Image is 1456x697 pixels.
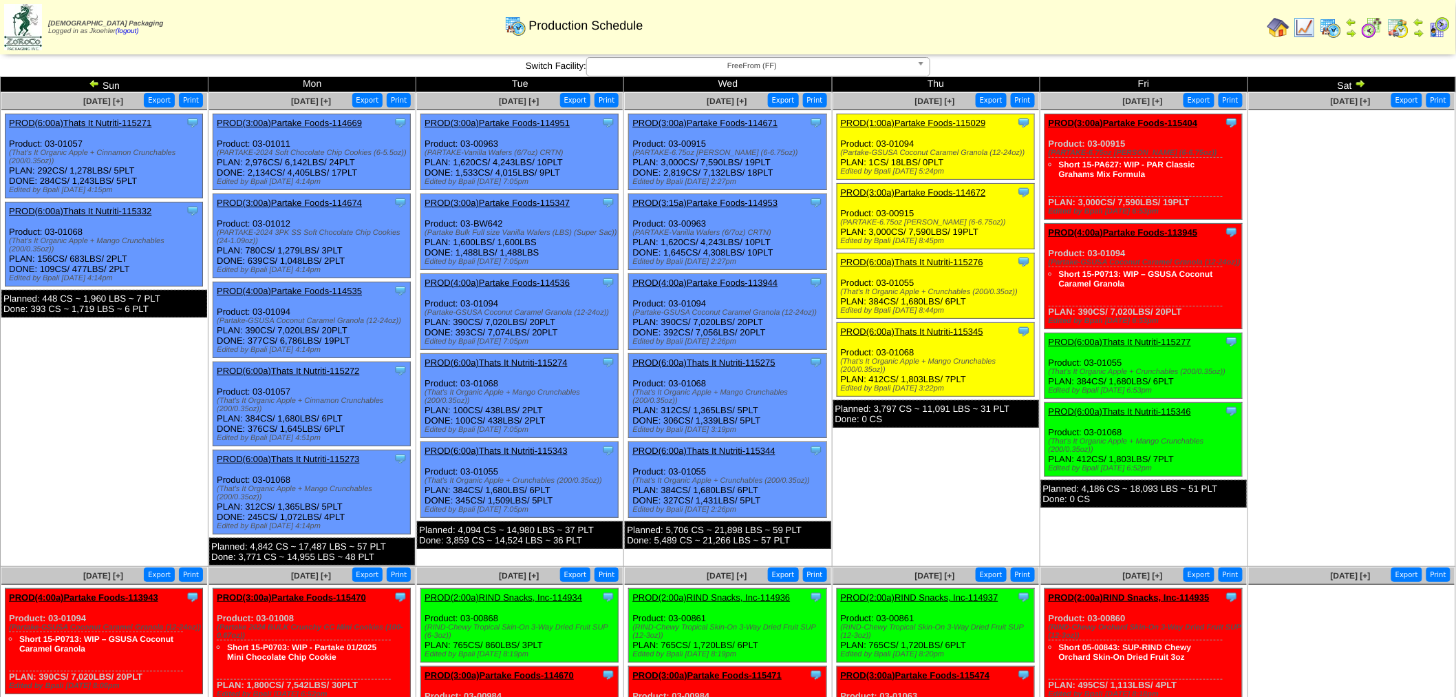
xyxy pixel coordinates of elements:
[144,568,175,582] button: Export
[186,116,200,129] img: Tooltip
[217,522,410,530] div: Edited by Bpali [DATE] 4:14pm
[1049,464,1242,472] div: Edited by Bpali [DATE] 6:52pm
[841,237,1034,245] div: Edited by Bpali [DATE] 8:45pm
[291,571,331,581] span: [DATE] [+]
[629,442,826,518] div: Product: 03-01055 PLAN: 384CS / 1,680LBS / 6PLT DONE: 327CS / 1,431LBS / 5PLT
[1225,590,1239,604] img: Tooltip
[416,77,624,92] td: Tue
[1,290,207,318] div: Planned: 448 CS ~ 1,960 LBS ~ 7 PLT Done: 393 CS ~ 1,719 LBS ~ 6 PLT
[707,96,747,106] a: [DATE] [+]
[1123,96,1163,106] a: [DATE] [+]
[1320,17,1342,39] img: calendarprod.gif
[915,571,955,581] span: [DATE] [+]
[217,485,410,501] div: (That's It Organic Apple + Mango Crunchables (200/0.35oz))
[9,274,202,282] div: Edited by Bpali [DATE] 4:14pm
[217,366,359,376] a: PROD(6:00a)Thats It Nutriti-115272
[394,116,407,129] img: Tooltip
[425,506,618,514] div: Edited by Bpali [DATE] 7:05pm
[425,149,618,157] div: (PARTAKE-Vanilla Wafers (6/7oz) CRTN)
[394,590,407,604] img: Tooltip
[629,274,826,350] div: Product: 03-01094 PLAN: 390CS / 7,020LBS / 20PLT DONE: 392CS / 7,056LBS / 20PLT
[601,355,615,369] img: Tooltip
[1011,568,1035,582] button: Print
[601,116,615,129] img: Tooltip
[601,275,615,289] img: Tooltip
[425,118,570,128] a: PROD(3:00a)Partake Foods-114951
[1049,258,1242,267] div: (Partake-GSUSA Coconut Caramel Granola (12-24oz))
[624,77,832,92] td: Wed
[217,266,410,274] div: Edited by Bpali [DATE] 4:14pm
[1059,269,1213,289] a: Short 15-P0713: WIP – GSUSA Coconut Caramel Granola
[208,77,416,92] td: Mon
[421,589,619,663] div: Product: 03-00868 PLAN: 765CS / 860LBS / 3PLT
[833,400,1039,428] div: Planned: 3,797 CS ~ 11,091 LBS ~ 31 PLT Done: 0 CS
[1219,93,1243,107] button: Print
[1045,403,1242,477] div: Product: 03-01068 PLAN: 412CS / 1,803LBS / 7PLT
[809,444,823,457] img: Tooltip
[186,590,200,604] img: Tooltip
[841,118,986,128] a: PROD(1:00a)Partake Foods-115029
[1049,227,1198,238] a: PROD(4:00a)Partake Foods-113945
[1049,118,1198,128] a: PROD(3:00a)Partake Foods-115404
[632,337,826,346] div: Edited by Bpali [DATE] 2:26pm
[1045,224,1242,329] div: Product: 03-01094 PLAN: 390CS / 7,020LBS / 20PLT
[601,196,615,209] img: Tooltip
[144,93,175,107] button: Export
[504,14,526,37] img: calendarprod.gif
[1123,571,1163,581] a: [DATE] [+]
[179,93,203,107] button: Print
[976,568,1007,582] button: Export
[841,650,1034,658] div: Edited by Bpali [DATE] 8:20pm
[837,253,1034,319] div: Product: 03-01055 PLAN: 384CS / 1,680LBS / 6PLT
[213,282,411,358] div: Product: 03-01094 PLAN: 390CS / 7,020LBS / 20PLT DONE: 377CS / 6,786LBS / 19PLT
[632,178,826,186] div: Edited by Bpali [DATE] 2:27pm
[601,668,615,682] img: Tooltip
[809,668,823,682] img: Tooltip
[632,388,826,405] div: (That's It Organic Apple + Mango Crunchables (200/0.35oz))
[1225,404,1239,418] img: Tooltip
[421,442,619,518] div: Product: 03-01055 PLAN: 384CS / 1,680LBS / 6PLT DONE: 345CS / 1,509LBS / 5PLT
[1049,623,1242,640] div: (RIND-Chewy Orchard Skin-On 3-Way Dried Fruit SUP (12-3oz))
[768,568,799,582] button: Export
[1011,93,1035,107] button: Print
[425,258,618,266] div: Edited by Bpali [DATE] 7:05pm
[227,643,376,662] a: Short 15-P0703: WIP - Partake 01/2025 Mini Chocolate Chip Cookie
[9,186,202,194] div: Edited by Bpali [DATE] 4:15pm
[915,96,955,106] a: [DATE] [+]
[1017,185,1031,199] img: Tooltip
[803,568,827,582] button: Print
[179,568,203,582] button: Print
[213,194,411,278] div: Product: 03-01012 PLAN: 780CS / 1,279LBS / 3PLT DONE: 639CS / 1,048LBS / 2PLT
[809,116,823,129] img: Tooltip
[1049,207,1242,216] div: Edited by Bpali [DATE] 6:53pm
[19,634,173,654] a: Short 15-P0713: WIP – GSUSA Coconut Caramel Granola
[9,623,202,632] div: (Partake-GSUSA Coconut Caramel Granola (12-24oz))
[217,592,366,603] a: PROD(3:00a)Partake Foods-115470
[291,96,331,106] a: [DATE] [+]
[841,326,983,337] a: PROD(6:00a)Thats It Nutriti-115345
[1184,568,1214,582] button: Export
[6,114,203,198] div: Product: 03-01057 PLAN: 292CS / 1,278LBS / 5PLT DONE: 284CS / 1,243LBS / 5PLT
[1331,96,1371,106] span: [DATE] [+]
[595,93,619,107] button: Print
[499,96,539,106] a: [DATE] [+]
[841,306,1034,315] div: Edited by Bpali [DATE] 8:44pm
[1426,93,1450,107] button: Print
[1346,17,1357,28] img: arrowleft.gif
[394,284,407,298] img: Tooltip
[217,149,410,157] div: (PARTAKE-2024 Soft Chocolate Chip Cookies (6-5.5oz))
[1219,568,1243,582] button: Print
[425,388,618,405] div: (That's It Organic Apple + Mango Crunchables (200/0.35oz))
[1049,317,1242,325] div: Edited by Bpali [DATE] 6:53pm
[592,58,912,74] span: FreeFrom (FF)
[48,20,163,35] span: Logged in as Jkoehler
[595,568,619,582] button: Print
[89,78,100,89] img: arrowleft.gif
[1225,335,1239,348] img: Tooltip
[809,590,823,604] img: Tooltip
[217,623,410,640] div: (Partake 2024 BULK Crunchy CC Mini Cookies (100-0.67oz))
[832,77,1040,92] td: Thu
